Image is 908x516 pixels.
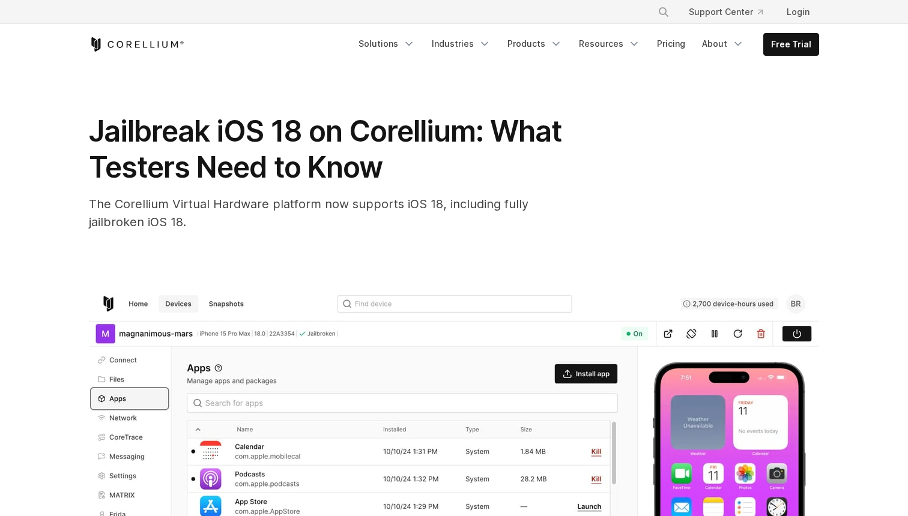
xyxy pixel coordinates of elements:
a: Free Trial [764,34,819,55]
div: Navigation Menu [351,33,819,56]
div: Navigation Menu [643,1,819,23]
a: Products [500,33,569,55]
a: Solutions [351,33,422,55]
a: Industries [425,33,498,55]
a: Login [777,1,819,23]
a: About [695,33,751,55]
button: Search [653,1,674,23]
a: Pricing [650,33,692,55]
span: Jailbreak iOS 18 on Corellium: What Testers Need to Know [89,113,561,185]
span: The Corellium Virtual Hardware platform now supports iOS 18, including fully jailbroken iOS 18. [89,197,528,229]
a: Resources [572,33,647,55]
a: Support Center [679,1,772,23]
a: Corellium Home [89,37,184,52]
